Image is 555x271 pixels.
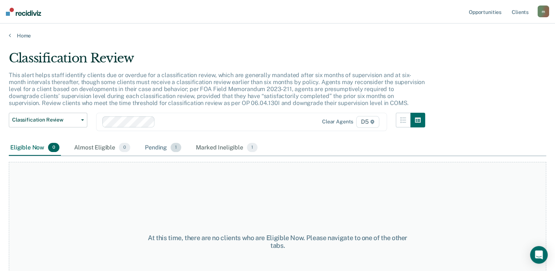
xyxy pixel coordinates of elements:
span: 1 [171,143,181,152]
div: Open Intercom Messenger [530,246,548,264]
button: m [537,6,549,17]
div: Almost Eligible0 [73,140,132,156]
span: 0 [48,143,59,152]
div: Eligible Now0 [9,140,61,156]
p: This alert helps staff identify clients due or overdue for a classification review, which are gen... [9,72,425,107]
span: Classification Review [12,117,78,123]
span: D5 [356,116,379,128]
div: Pending1 [143,140,183,156]
button: Classification Review [9,113,87,127]
img: Recidiviz [6,8,41,16]
div: Classification Review [9,51,425,72]
span: 1 [247,143,258,152]
span: 0 [119,143,130,152]
div: Marked Ineligible1 [194,140,259,156]
div: Clear agents [322,119,353,125]
div: At this time, there are no clients who are Eligible Now. Please navigate to one of the other tabs. [143,234,412,250]
a: Home [9,32,546,39]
